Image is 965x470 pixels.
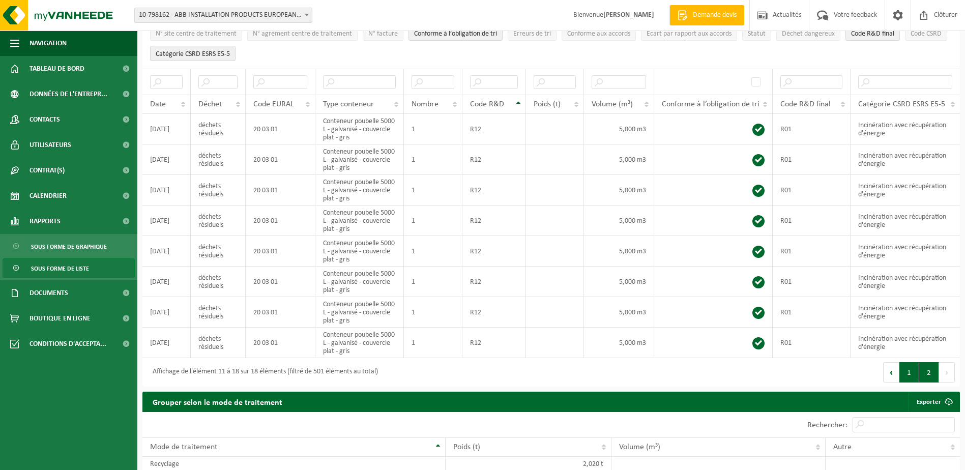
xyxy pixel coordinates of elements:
[315,267,404,297] td: Conteneur poubelle 5000 L - galvanisé - couvercle plat - gris
[404,175,462,205] td: 1
[30,81,107,107] span: Données de l'entrepr...
[191,328,246,358] td: déchets résiduels
[513,30,551,38] span: Erreurs de tri
[191,144,246,175] td: déchets résiduels
[3,237,135,256] a: Sous forme de graphique
[776,25,840,41] button: Déchet dangereux : Activate to sort
[414,30,497,38] span: Conforme à l’obligation de tri
[584,328,654,358] td: 5,000 m3
[567,30,630,38] span: Conforme aux accords
[851,267,960,297] td: Incinération avec récupération d'énergie
[404,267,462,297] td: 1
[905,25,947,41] button: Code CSRDCode CSRD: Activate to sort
[592,100,633,108] span: Volume (m³)
[30,107,60,132] span: Contacts
[246,144,315,175] td: 20 03 01
[246,328,315,358] td: 20 03 01
[584,236,654,267] td: 5,000 m3
[150,443,217,451] span: Mode de traitement
[142,144,191,175] td: [DATE]
[662,100,759,108] span: Conforme à l’obligation de tri
[150,46,236,61] button: Catégorie CSRD ESRS E5-5Catégorie CSRD ESRS E5-5: Activate to sort
[323,100,374,108] span: Type conteneur
[191,175,246,205] td: déchets résiduels
[315,236,404,267] td: Conteneur poubelle 5000 L - galvanisé - couvercle plat - gris
[851,30,894,38] span: Code R&D final
[30,158,65,183] span: Contrat(s)
[30,31,67,56] span: Navigation
[851,114,960,144] td: Incinération avec récupération d'énergie
[883,362,899,383] button: Previous
[408,25,503,41] button: Conforme à l’obligation de tri : Activate to sort
[773,205,851,236] td: R01
[584,267,654,297] td: 5,000 m3
[851,205,960,236] td: Incinération avec récupération d'énergie
[807,421,847,429] label: Rechercher:
[404,114,462,144] td: 1
[851,297,960,328] td: Incinération avec récupération d'énergie
[246,114,315,144] td: 20 03 01
[150,100,166,108] span: Date
[584,114,654,144] td: 5,000 m3
[647,30,732,38] span: Écart par rapport aux accords
[462,205,526,236] td: R12
[462,175,526,205] td: R12
[462,267,526,297] td: R12
[534,100,561,108] span: Poids (t)
[142,297,191,328] td: [DATE]
[191,205,246,236] td: déchets résiduels
[851,175,960,205] td: Incinération avec récupération d'énergie
[191,114,246,144] td: déchets résiduels
[142,175,191,205] td: [DATE]
[246,175,315,205] td: 20 03 01
[142,236,191,267] td: [DATE]
[773,114,851,144] td: R01
[246,267,315,297] td: 20 03 01
[246,205,315,236] td: 20 03 01
[31,259,89,278] span: Sous forme de liste
[198,100,222,108] span: Déchet
[773,144,851,175] td: R01
[773,175,851,205] td: R01
[508,25,557,41] button: Erreurs de triErreurs de tri: Activate to sort
[833,443,852,451] span: Autre
[315,205,404,236] td: Conteneur poubelle 5000 L - galvanisé - couvercle plat - gris
[315,144,404,175] td: Conteneur poubelle 5000 L - galvanisé - couvercle plat - gris
[156,30,237,38] span: N° site centre de traitement
[142,392,293,412] h2: Grouper selon le mode de traitement
[191,267,246,297] td: déchets résiduels
[584,144,654,175] td: 5,000 m3
[30,306,91,331] span: Boutique en ligne
[30,331,106,357] span: Conditions d'accepta...
[773,328,851,358] td: R01
[315,114,404,144] td: Conteneur poubelle 5000 L - galvanisé - couvercle plat - gris
[134,8,312,23] span: 10-798162 - ABB INSTALLATION PRODUCTS EUROPEAN CENTRE SA - HOUDENG-GOEGNIES
[191,236,246,267] td: déchets résiduels
[368,30,398,38] span: N° facture
[135,8,312,22] span: 10-798162 - ABB INSTALLATION PRODUCTS EUROPEAN CENTRE SA - HOUDENG-GOEGNIES
[315,175,404,205] td: Conteneur poubelle 5000 L - galvanisé - couvercle plat - gris
[584,297,654,328] td: 5,000 m3
[363,25,403,41] button: N° factureN° facture: Activate to sort
[253,30,352,38] span: N° agrément centre de traitement
[142,114,191,144] td: [DATE]
[412,100,438,108] span: Nombre
[470,100,504,108] span: Code R&D
[603,11,654,19] strong: [PERSON_NAME]
[3,258,135,278] a: Sous forme de liste
[773,267,851,297] td: R01
[584,175,654,205] td: 5,000 m3
[462,328,526,358] td: R12
[858,100,945,108] span: Catégorie CSRD ESRS E5-5
[191,297,246,328] td: déchets résiduels
[30,209,61,234] span: Rapports
[742,25,771,41] button: StatutStatut: Activate to sort
[148,363,378,381] div: Affichage de l'élément 11 à 18 sur 18 éléments (filtré de 501 éléments au total)
[156,50,230,58] span: Catégorie CSRD ESRS E5-5
[669,5,744,25] a: Demande devis
[462,297,526,328] td: R12
[246,297,315,328] td: 20 03 01
[404,236,462,267] td: 1
[851,144,960,175] td: Incinération avec récupération d'énergie
[142,267,191,297] td: [DATE]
